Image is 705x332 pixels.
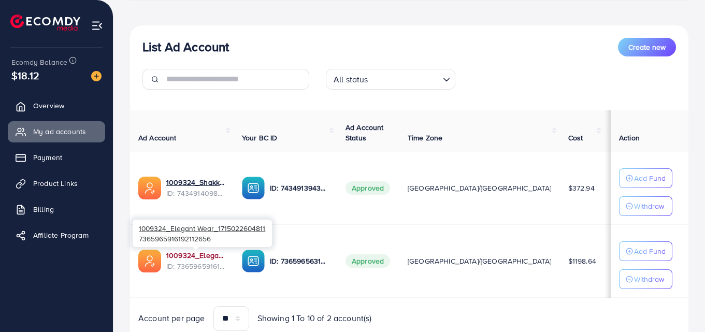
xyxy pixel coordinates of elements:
[242,133,278,143] span: Your BC ID
[133,220,272,247] div: 7365965916192112656
[166,177,225,187] a: 1009324_Shakka_1731075849517
[326,69,455,90] div: Search for option
[8,199,105,220] a: Billing
[8,225,105,246] a: Affiliate Program
[242,177,265,199] img: ic-ba-acc.ded83a64.svg
[332,72,370,87] span: All status
[568,183,595,193] span: $372.94
[8,121,105,142] a: My ad accounts
[11,68,39,83] span: $18.12
[346,122,384,143] span: Ad Account Status
[33,100,64,111] span: Overview
[408,133,442,143] span: Time Zone
[634,245,666,257] p: Add Fund
[33,152,62,163] span: Payment
[8,147,105,168] a: Payment
[619,168,672,188] button: Add Fund
[270,255,329,267] p: ID: 7365965631474204673
[628,42,666,52] span: Create new
[138,133,177,143] span: Ad Account
[270,182,329,194] p: ID: 7434913943245914129
[568,133,583,143] span: Cost
[138,312,205,324] span: Account per page
[619,196,672,216] button: Withdraw
[33,126,86,137] span: My ad accounts
[634,273,664,285] p: Withdraw
[618,38,676,56] button: Create new
[33,178,78,189] span: Product Links
[33,204,54,214] span: Billing
[10,15,80,31] img: logo
[11,57,67,67] span: Ecomdy Balance
[138,250,161,272] img: ic-ads-acc.e4c84228.svg
[139,223,265,233] span: 1009324_Elegant Wear_1715022604811
[568,256,596,266] span: $1198.64
[408,183,552,193] span: [GEOGRAPHIC_DATA]/[GEOGRAPHIC_DATA]
[371,70,439,87] input: Search for option
[242,250,265,272] img: ic-ba-acc.ded83a64.svg
[166,261,225,271] span: ID: 7365965916192112656
[91,71,102,81] img: image
[166,177,225,198] div: <span class='underline'>1009324_Shakka_1731075849517</span></br>7434914098950799361
[619,133,640,143] span: Action
[634,172,666,184] p: Add Fund
[661,285,697,324] iframe: Chat
[166,250,225,261] a: 1009324_Elegant Wear_1715022604811
[257,312,372,324] span: Showing 1 To 10 of 2 account(s)
[619,269,672,289] button: Withdraw
[346,254,390,268] span: Approved
[138,177,161,199] img: ic-ads-acc.e4c84228.svg
[8,173,105,194] a: Product Links
[408,256,552,266] span: [GEOGRAPHIC_DATA]/[GEOGRAPHIC_DATA]
[142,39,229,54] h3: List Ad Account
[634,200,664,212] p: Withdraw
[91,20,103,32] img: menu
[166,188,225,198] span: ID: 7434914098950799361
[33,230,89,240] span: Affiliate Program
[346,181,390,195] span: Approved
[8,95,105,116] a: Overview
[619,241,672,261] button: Add Fund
